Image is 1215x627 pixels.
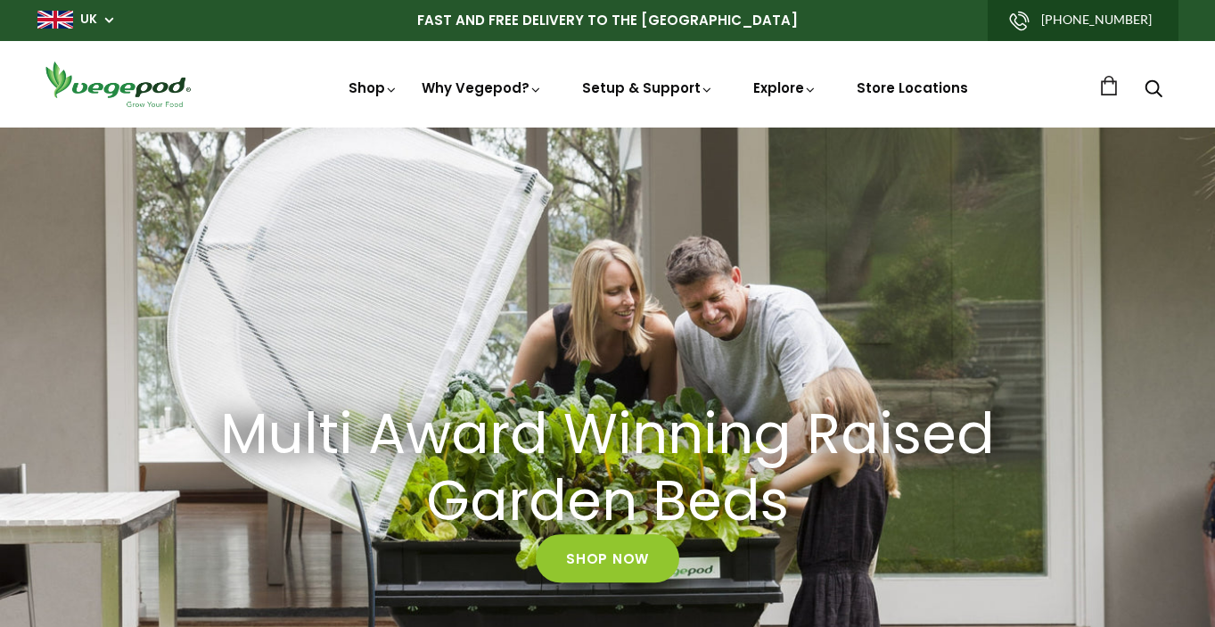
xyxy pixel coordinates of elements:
img: gb_large.png [37,11,73,29]
h2: Multi Award Winning Raised Garden Beds [207,401,1009,535]
a: Multi Award Winning Raised Garden Beds [185,401,1031,535]
a: Shop [349,78,398,97]
a: Search [1145,81,1162,100]
a: Store Locations [857,78,968,97]
a: Explore [753,78,817,97]
a: Shop Now [536,535,679,583]
a: Setup & Support [582,78,714,97]
a: UK [80,11,97,29]
img: Vegepod [37,59,198,110]
a: Why Vegepod? [422,78,543,97]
